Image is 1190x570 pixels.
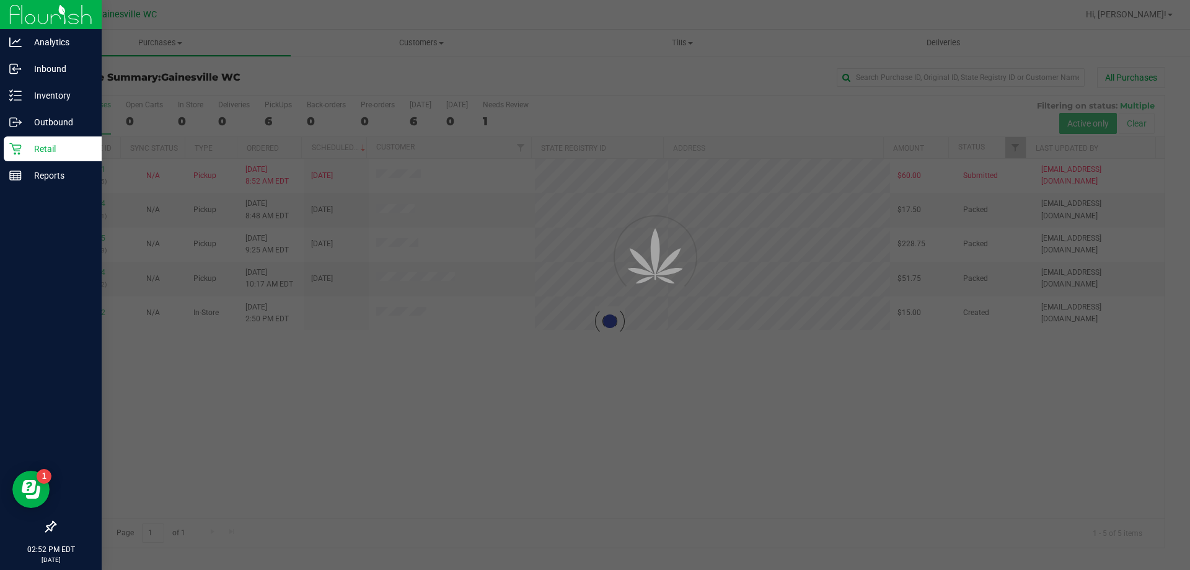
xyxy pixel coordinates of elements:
[12,471,50,508] iframe: Resource center
[9,63,22,75] inline-svg: Inbound
[22,35,96,50] p: Analytics
[9,169,22,182] inline-svg: Reports
[9,89,22,102] inline-svg: Inventory
[9,116,22,128] inline-svg: Outbound
[22,61,96,76] p: Inbound
[6,544,96,555] p: 02:52 PM EDT
[22,115,96,130] p: Outbound
[22,141,96,156] p: Retail
[22,88,96,103] p: Inventory
[9,36,22,48] inline-svg: Analytics
[9,143,22,155] inline-svg: Retail
[6,555,96,564] p: [DATE]
[37,469,51,484] iframe: Resource center unread badge
[22,168,96,183] p: Reports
